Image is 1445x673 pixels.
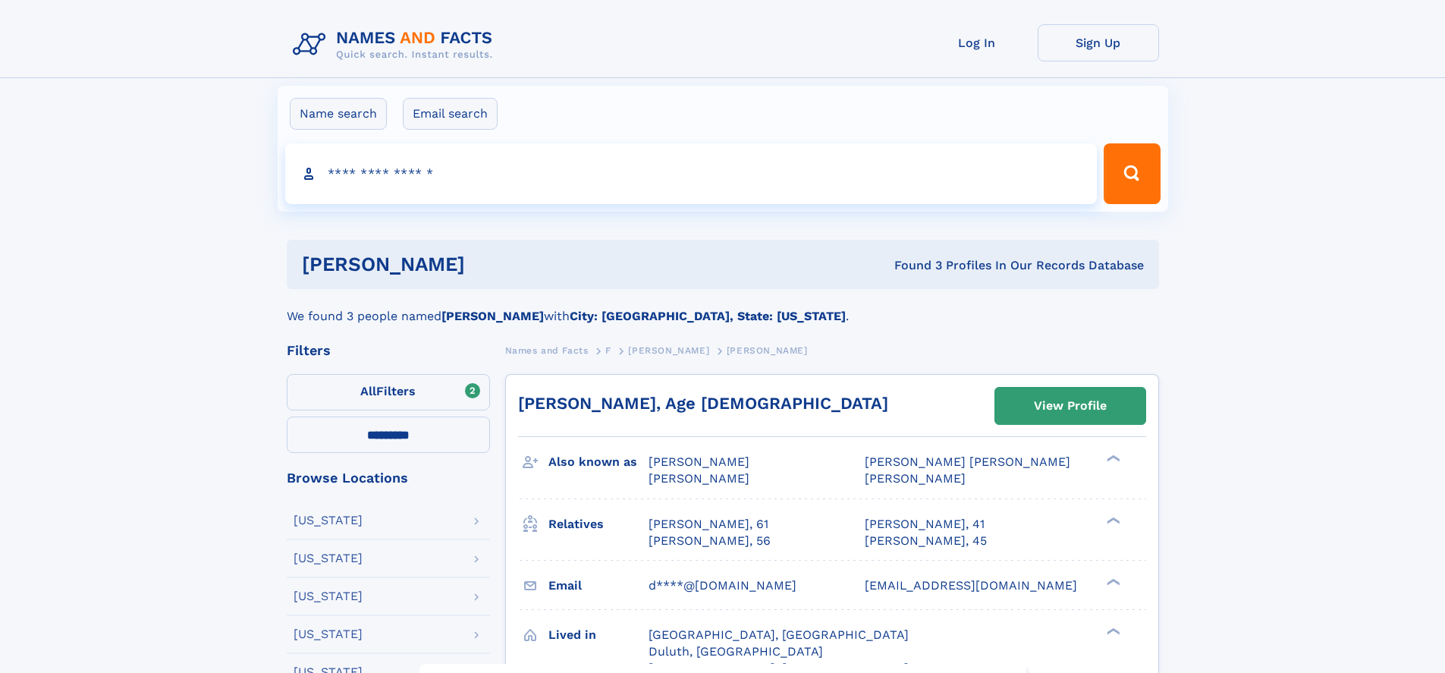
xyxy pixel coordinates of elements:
[865,471,966,486] span: [PERSON_NAME]
[1034,388,1107,423] div: View Profile
[1104,143,1160,204] button: Search Button
[290,98,387,130] label: Name search
[518,394,888,413] a: [PERSON_NAME], Age [DEMOGRAPHIC_DATA]
[628,345,709,356] span: [PERSON_NAME]
[865,578,1077,593] span: [EMAIL_ADDRESS][DOMAIN_NAME]
[649,533,771,549] a: [PERSON_NAME], 56
[727,345,808,356] span: [PERSON_NAME]
[1103,577,1121,587] div: ❯
[649,471,749,486] span: [PERSON_NAME]
[287,471,490,485] div: Browse Locations
[605,341,611,360] a: F
[505,341,589,360] a: Names and Facts
[865,454,1070,469] span: [PERSON_NAME] [PERSON_NAME]
[285,143,1098,204] input: search input
[628,341,709,360] a: [PERSON_NAME]
[1103,515,1121,525] div: ❯
[649,627,909,642] span: [GEOGRAPHIC_DATA], [GEOGRAPHIC_DATA]
[1103,454,1121,464] div: ❯
[1038,24,1159,61] a: Sign Up
[649,516,768,533] a: [PERSON_NAME], 61
[680,257,1144,274] div: Found 3 Profiles In Our Records Database
[302,255,680,274] h1: [PERSON_NAME]
[995,388,1145,424] a: View Profile
[916,24,1038,61] a: Log In
[865,533,987,549] a: [PERSON_NAME], 45
[287,344,490,357] div: Filters
[1103,626,1121,636] div: ❯
[294,628,363,640] div: [US_STATE]
[360,384,376,398] span: All
[287,374,490,410] label: Filters
[548,573,649,599] h3: Email
[287,289,1159,325] div: We found 3 people named with .
[403,98,498,130] label: Email search
[649,644,823,659] span: Duluth, [GEOGRAPHIC_DATA]
[548,622,649,648] h3: Lived in
[441,309,544,323] b: [PERSON_NAME]
[294,552,363,565] div: [US_STATE]
[605,345,611,356] span: F
[548,449,649,475] h3: Also known as
[570,309,846,323] b: City: [GEOGRAPHIC_DATA], State: [US_STATE]
[287,24,505,65] img: Logo Names and Facts
[865,516,985,533] a: [PERSON_NAME], 41
[294,590,363,602] div: [US_STATE]
[294,514,363,527] div: [US_STATE]
[649,454,749,469] span: [PERSON_NAME]
[548,511,649,537] h3: Relatives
